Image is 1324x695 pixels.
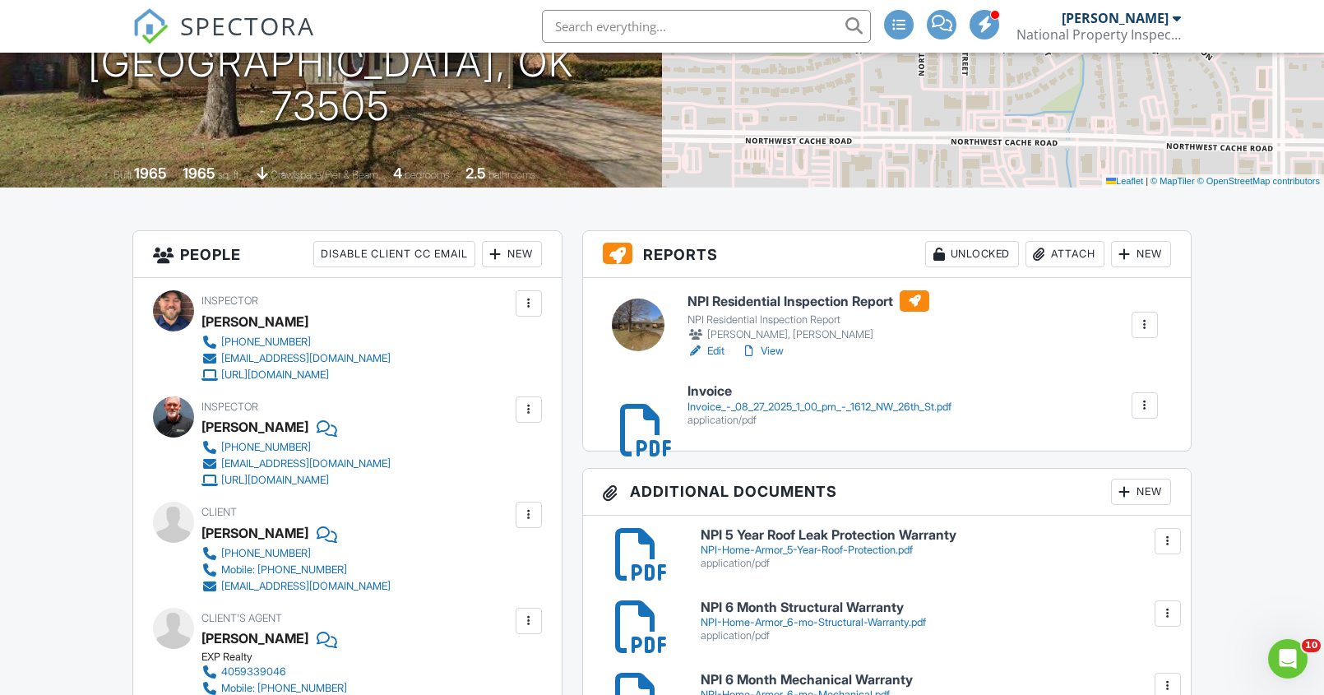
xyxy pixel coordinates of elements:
div: 2.5 [465,164,486,182]
div: 1965 [183,164,215,182]
h3: Additional Documents [583,469,1191,516]
span: Built [113,169,132,181]
div: [PHONE_NUMBER] [221,547,311,560]
div: Invoice_-_08_27_2025_1_00_pm_-_1612_NW_26th_St.pdf [687,401,951,414]
div: 4 [393,164,402,182]
div: application/pdf [687,414,951,427]
a: Invoice Invoice_-_08_27_2025_1_00_pm_-_1612_NW_26th_St.pdf application/pdf [687,384,951,426]
a: [PHONE_NUMBER] [201,545,391,562]
a: [EMAIL_ADDRESS][DOMAIN_NAME] [201,578,391,595]
div: [EMAIL_ADDRESS][DOMAIN_NAME] [221,457,391,470]
div: Disable Client CC Email [313,241,475,267]
span: | [1146,176,1148,186]
a: Mobile: [PHONE_NUMBER] [201,562,391,578]
div: NPI Residential Inspection Report [687,313,929,327]
div: application/pdf [701,629,1171,642]
span: Crawlspace/Pier & Beam [271,169,377,181]
a: SPECTORA [132,22,315,57]
div: [PHONE_NUMBER] [221,336,311,349]
div: National Property Inspections [1016,26,1181,43]
div: NPI-Home-Armor_6-mo-Structural-Warranty.pdf [701,616,1171,629]
img: The Best Home Inspection Software - Spectora [132,8,169,44]
a: NPI 6 Month Structural Warranty NPI-Home-Armor_6-mo-Structural-Warranty.pdf application/pdf [701,600,1171,642]
span: Inspector [201,294,258,307]
h6: NPI 5 Year Roof Leak Protection Warranty [701,528,1171,543]
div: EXP Realty [201,651,404,664]
div: Mobile: [PHONE_NUMBER] [221,682,347,695]
a: [EMAIL_ADDRESS][DOMAIN_NAME] [201,456,391,472]
input: Search everything... [542,10,871,43]
a: 4059339046 [201,664,391,680]
div: [PERSON_NAME] [201,309,308,334]
div: NPI-Home-Armor_5-Year-Roof-Protection.pdf [701,544,1171,557]
div: [PERSON_NAME] [201,415,308,439]
div: [URL][DOMAIN_NAME] [221,368,329,382]
span: Inspector [201,401,258,413]
div: 4059339046 [221,665,286,679]
div: Attach [1025,241,1104,267]
a: NPI 5 Year Roof Leak Protection Warranty NPI-Home-Armor_5-Year-Roof-Protection.pdf application/pdf [701,528,1171,570]
div: New [482,241,542,267]
div: New [1111,479,1171,505]
iframe: Intercom live chat [1268,639,1308,679]
a: [URL][DOMAIN_NAME] [201,472,391,489]
h6: Invoice [687,384,951,399]
a: © MapTiler [1150,176,1195,186]
h6: NPI Residential Inspection Report [687,290,929,312]
div: [PERSON_NAME] [201,521,308,545]
div: application/pdf [701,557,1171,570]
a: Edit [687,343,724,359]
h6: NPI 6 Month Structural Warranty [701,600,1171,615]
div: Mobile: [PHONE_NUMBER] [221,563,347,577]
div: Unlocked [925,241,1019,267]
span: SPECTORA [180,8,315,43]
div: [EMAIL_ADDRESS][DOMAIN_NAME] [221,352,391,365]
div: [URL][DOMAIN_NAME] [221,474,329,487]
a: [PHONE_NUMBER] [201,439,391,456]
a: [PHONE_NUMBER] [201,334,391,350]
span: Client's Agent [201,612,282,624]
h6: NPI 6 Month Mechanical Warranty [701,673,1171,688]
a: View [741,343,784,359]
a: NPI Residential Inspection Report NPI Residential Inspection Report [PERSON_NAME], [PERSON_NAME] [687,290,929,343]
div: New [1111,241,1171,267]
span: sq. ft. [218,169,241,181]
div: [PERSON_NAME] [1062,10,1169,26]
h3: People [133,231,562,278]
span: Client [201,506,237,518]
a: [URL][DOMAIN_NAME] [201,367,391,383]
h3: Reports [583,231,1191,278]
div: [PERSON_NAME], [PERSON_NAME] [687,327,929,343]
span: bedrooms [405,169,450,181]
a: Leaflet [1106,176,1143,186]
div: [PHONE_NUMBER] [221,441,311,454]
a: [PERSON_NAME] [201,626,308,651]
a: [EMAIL_ADDRESS][DOMAIN_NAME] [201,350,391,367]
div: 1965 [134,164,167,182]
span: 10 [1302,639,1321,652]
span: bathrooms [488,169,535,181]
div: [EMAIL_ADDRESS][DOMAIN_NAME] [221,580,391,593]
a: © OpenStreetMap contributors [1197,176,1320,186]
